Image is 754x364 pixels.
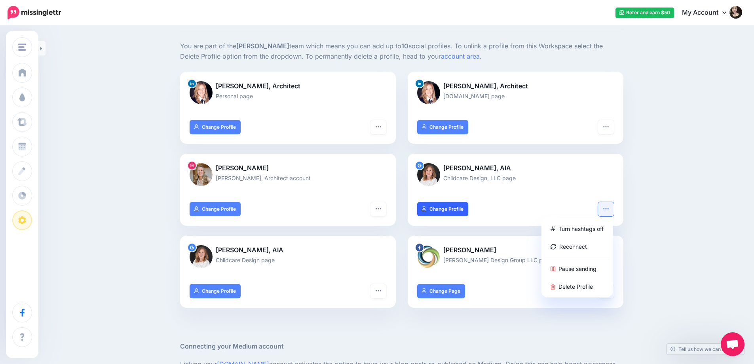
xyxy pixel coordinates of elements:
a: account area [441,52,480,60]
p: Childcare Design, LLC page [417,173,614,183]
p: [DOMAIN_NAME] page [417,91,614,101]
a: Pause sending [545,261,610,276]
a: Change Profile [417,202,468,216]
a: Change Page [417,284,465,298]
p: [PERSON_NAME], Architect account [190,173,386,183]
p: [PERSON_NAME], AIA [417,163,614,173]
a: Reconnect [545,239,610,254]
a: Change Profile [190,284,241,298]
div: Open chat [721,332,745,356]
img: 1557244110365-82271.png [190,81,213,104]
img: ACg8ocIlCG6dA0v2ciFHIjlwobABclKltGAGlCuJQJYiSLnFdS_-Nb_2s96-c-82275.png [417,163,440,186]
p: [PERSON_NAME], Architect [190,81,386,91]
a: Change Profile [190,120,241,134]
p: [PERSON_NAME] Design Group LLC page [417,255,614,265]
img: Missinglettr [8,6,61,19]
p: Childcare Design page [190,255,386,265]
img: ACg8ocIlCG6dA0v2ciFHIjlwobABclKltGAGlCuJQJYiSLnFdS_-Nb_2s96-c-82275.png [190,245,213,268]
a: Refer and earn $50 [615,8,674,18]
b: [PERSON_NAME] [236,42,289,50]
img: menu.png [18,44,26,51]
p: [PERSON_NAME], Architect [417,81,614,91]
p: [PERSON_NAME] [417,245,614,255]
p: [PERSON_NAME], AIA [190,245,386,255]
a: Change Profile [190,202,241,216]
b: 10 [401,42,408,50]
a: Turn hashtags off [545,221,610,236]
p: [PERSON_NAME] [190,163,386,173]
p: Personal page [190,91,386,101]
a: Change Profile [417,120,468,134]
a: Tell us how we can improve [667,344,745,354]
img: 308004973_647017746980964_2007098106111989668_n-bsa144056.png [417,245,440,268]
p: You are part of the team which means you can add up to social profiles. To unlink a profile from ... [180,41,623,62]
h5: Connecting your Medium account [180,341,623,351]
a: My Account [674,3,742,23]
img: 1557244110365-82271.png [417,81,440,104]
a: Delete Profile [545,279,610,294]
img: 405530429_330392223058702_7599732348348111188_n-bsa142292.jpg [190,163,213,186]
